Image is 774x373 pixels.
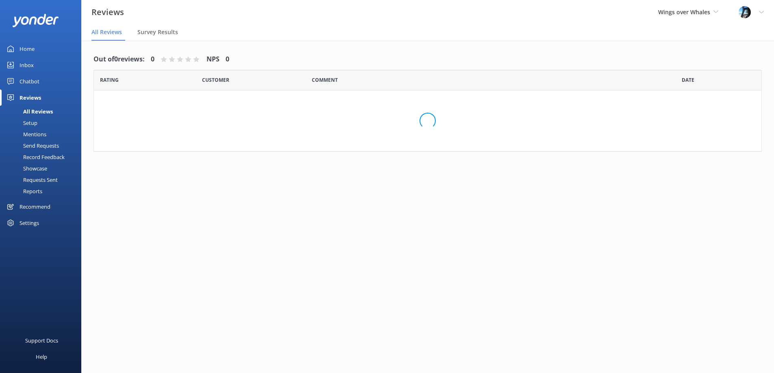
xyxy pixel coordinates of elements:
[5,163,81,174] a: Showcase
[5,151,81,163] a: Record Feedback
[5,106,81,117] a: All Reviews
[5,129,46,140] div: Mentions
[5,174,81,185] a: Requests Sent
[739,6,751,18] img: 145-1635463833.jpg
[20,73,39,89] div: Chatbot
[5,163,47,174] div: Showcase
[20,41,35,57] div: Home
[226,54,229,65] h4: 0
[5,106,53,117] div: All Reviews
[20,198,50,215] div: Recommend
[151,54,154,65] h4: 0
[5,140,59,151] div: Send Requests
[5,151,65,163] div: Record Feedback
[658,8,710,16] span: Wings over Whales
[5,117,37,129] div: Setup
[91,6,124,19] h3: Reviews
[20,57,34,73] div: Inbox
[36,349,47,365] div: Help
[20,215,39,231] div: Settings
[5,185,81,197] a: Reports
[5,129,81,140] a: Mentions
[312,76,338,84] span: Question
[137,28,178,36] span: Survey Results
[100,76,119,84] span: Date
[20,89,41,106] div: Reviews
[93,54,145,65] h4: Out of 0 reviews:
[5,140,81,151] a: Send Requests
[682,76,694,84] span: Date
[25,332,58,349] div: Support Docs
[91,28,122,36] span: All Reviews
[5,174,58,185] div: Requests Sent
[5,117,81,129] a: Setup
[202,76,229,84] span: Date
[12,14,59,27] img: yonder-white-logo.png
[207,54,220,65] h4: NPS
[5,185,42,197] div: Reports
